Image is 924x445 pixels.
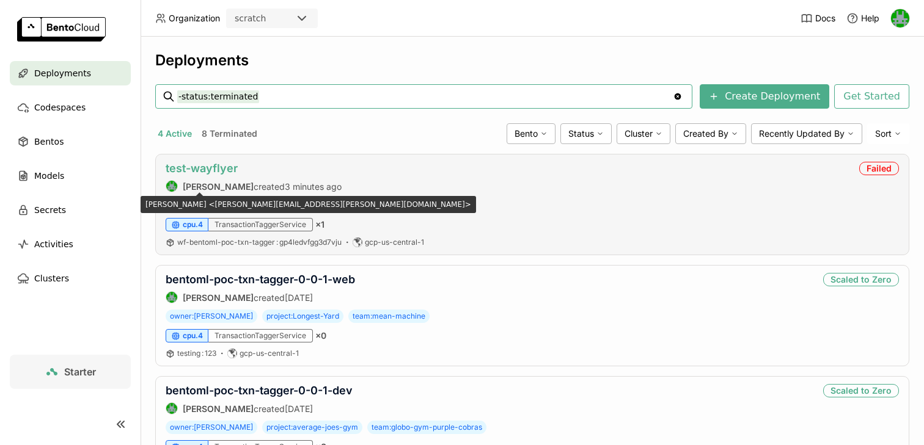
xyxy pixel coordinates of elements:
[34,237,73,251] span: Activities
[683,128,728,139] span: Created By
[10,232,131,256] a: Activities
[199,126,260,142] button: 8 Terminated
[759,128,845,139] span: Recently Updated By
[10,129,131,154] a: Bentos
[673,92,683,101] svg: Clear value
[177,237,342,247] a: wf-bentoml-poc-txn-tagger:gp4ledvfgg3d7vju
[262,421,362,434] span: project:average-joes-gym
[700,84,829,109] button: Create Deployment
[315,219,324,230] span: × 1
[751,123,862,144] div: Recently Updated By
[10,61,131,85] a: Deployments
[859,162,899,175] div: Failed
[166,421,257,434] span: owner:[PERSON_NAME]
[34,168,64,183] span: Models
[10,164,131,188] a: Models
[183,220,203,230] span: cpu.4
[10,266,131,291] a: Clusters
[10,355,131,389] a: Starter
[568,128,594,139] span: Status
[166,309,257,323] span: owner:[PERSON_NAME]
[10,198,131,222] a: Secrets
[240,349,299,358] span: gcp-us-central-1
[801,12,835,24] a: Docs
[166,180,342,192] div: created
[34,271,69,286] span: Clusters
[262,309,343,323] span: project:Longest-Yard
[815,13,835,24] span: Docs
[183,331,203,341] span: cpu.4
[166,273,355,286] a: bentoml-poc-txn-tagger-0-0-1-web
[617,123,670,144] div: Cluster
[34,66,91,81] span: Deployments
[285,403,313,414] span: [DATE]
[267,13,268,25] input: Selected scratch.
[823,384,899,397] div: Scaled to Zero
[348,309,430,323] span: team:mean-machine
[155,51,909,70] div: Deployments
[208,218,313,231] div: TransactionTaggerService
[365,237,424,247] span: gcp-us-central-1
[846,12,879,24] div: Help
[208,329,313,342] div: TransactionTaggerService
[166,291,355,303] div: created
[183,403,254,414] strong: [PERSON_NAME]
[34,134,64,149] span: Bentos
[515,128,538,139] span: Bento
[315,330,326,341] span: × 0
[177,349,216,358] a: testing:123
[507,123,555,144] div: Bento
[155,126,194,142] button: 4 Active
[177,87,673,106] input: Search
[10,95,131,120] a: Codespaces
[560,123,612,144] div: Status
[169,13,220,24] span: Organization
[183,181,254,192] strong: [PERSON_NAME]
[177,349,216,358] span: testing 123
[64,366,96,378] span: Starter
[166,403,177,414] img: Sean Hickey
[867,123,909,144] div: Sort
[34,203,66,217] span: Secrets
[276,237,278,247] span: :
[166,181,177,192] img: Sean Hickey
[183,292,254,303] strong: [PERSON_NAME]
[141,196,476,213] div: [PERSON_NAME] <[PERSON_NAME][EMAIL_ADDRESS][PERSON_NAME][DOMAIN_NAME]>
[17,17,106,42] img: logo
[166,162,238,175] a: test-wayflyer
[202,349,204,358] span: :
[166,402,353,414] div: created
[177,237,342,247] span: wf-bentoml-poc-txn-tagger gp4ledvfgg3d7vju
[235,12,266,24] div: scratch
[875,128,892,139] span: Sort
[166,292,177,303] img: Sean Hickey
[834,84,909,109] button: Get Started
[166,384,353,397] a: bentoml-poc-txn-tagger-0-0-1-dev
[285,181,342,192] span: 3 minutes ago
[285,292,313,303] span: [DATE]
[367,421,486,434] span: team:globo-gym-purple-cobras
[34,100,86,115] span: Codespaces
[891,9,909,27] img: Sean Hickey
[675,123,746,144] div: Created By
[861,13,879,24] span: Help
[823,273,899,286] div: Scaled to Zero
[625,128,653,139] span: Cluster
